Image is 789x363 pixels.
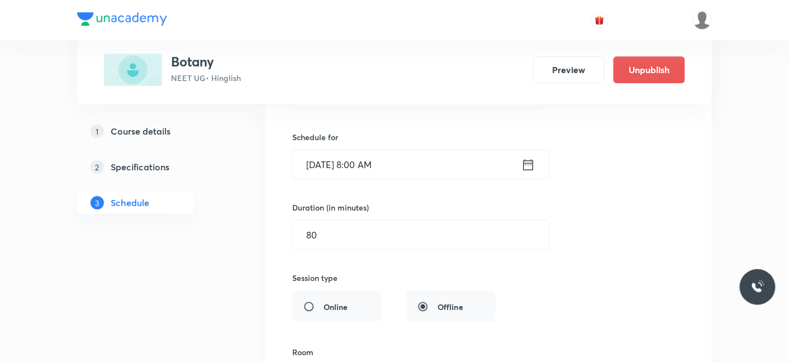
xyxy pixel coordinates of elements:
[293,221,549,249] input: 80
[292,202,369,213] h6: Duration (in minutes)
[171,72,241,84] p: NEET UG • Hinglish
[171,54,241,70] h3: Botany
[77,120,229,142] a: 1Course details
[591,11,609,29] button: avatar
[104,54,162,86] img: C2734504-72CE-498D-9E36-B509F1974D3B_plus.png
[91,160,104,174] p: 2
[292,131,543,143] h6: Schedule for
[751,280,764,294] img: ttu
[533,56,605,83] button: Preview
[614,56,685,83] button: Unpublish
[77,156,229,178] a: 2Specifications
[77,12,167,26] img: Company Logo
[595,15,605,25] img: avatar
[91,196,104,209] p: 3
[111,125,170,138] h5: Course details
[693,11,712,30] img: Mukesh Gupta
[77,12,167,28] a: Company Logo
[91,125,104,138] p: 1
[111,196,149,209] h5: Schedule
[292,346,313,358] h6: Room
[292,272,338,284] h6: Session type
[111,160,169,174] h5: Specifications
